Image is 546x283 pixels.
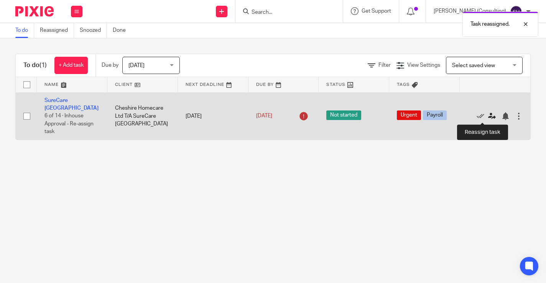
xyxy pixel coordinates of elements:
a: Done [113,23,132,38]
a: To do [15,23,34,38]
h1: To do [23,61,47,69]
span: Filter [378,63,391,68]
input: Search [251,9,320,16]
td: Cheshire Homecare Ltd T/A SureCare [GEOGRAPHIC_DATA] [107,92,178,140]
a: + Add task [54,57,88,74]
a: Reassigned [40,23,74,38]
p: Due by [102,61,118,69]
span: [DATE] [128,63,145,68]
a: Snoozed [80,23,107,38]
td: [DATE] [178,92,248,140]
span: Payroll [423,110,447,120]
span: Select saved view [452,63,495,68]
img: Pixie [15,6,54,16]
span: [DATE] [256,113,272,118]
span: 6 of 14 · Inhouse Approval - Re-assign task [44,113,94,134]
a: SureCare [GEOGRAPHIC_DATA] [44,98,99,111]
img: svg%3E [510,5,522,18]
a: Mark as done [477,112,488,120]
span: Tags [397,82,410,87]
p: Task reassigned. [470,20,510,28]
span: View Settings [407,63,440,68]
span: Urgent [397,110,421,120]
span: (1) [39,62,47,68]
span: Not started [326,110,361,120]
